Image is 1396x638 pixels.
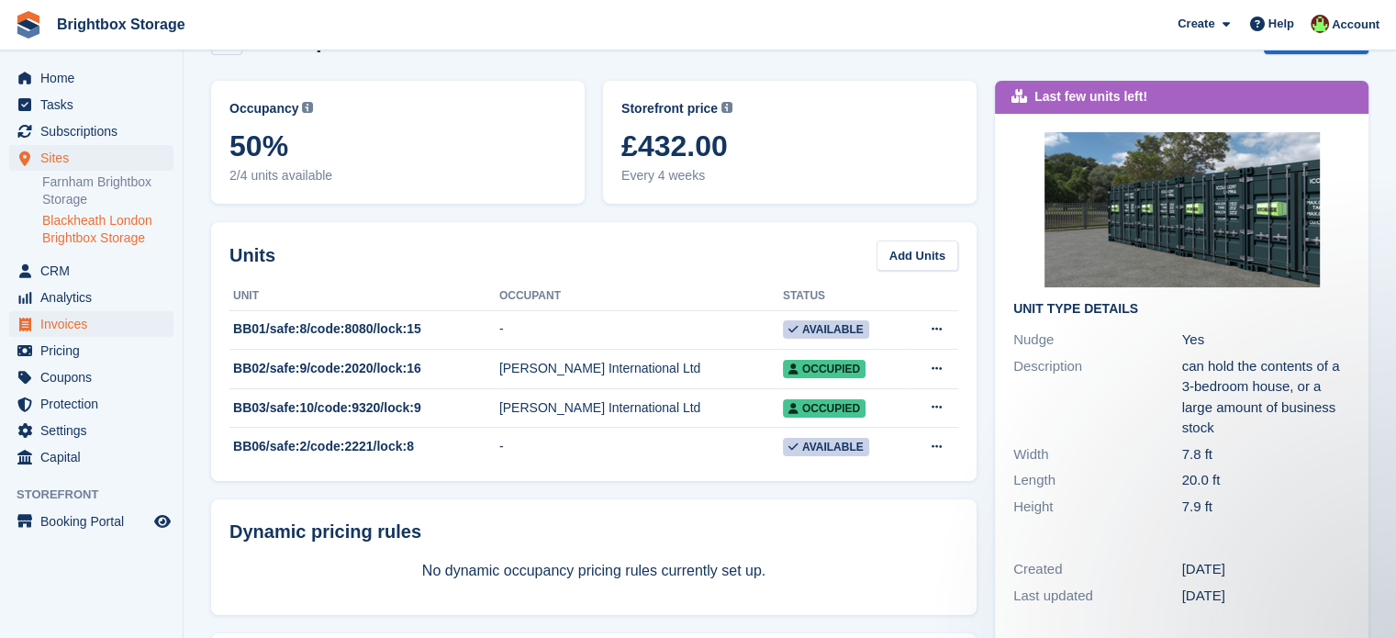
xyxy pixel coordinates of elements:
div: Width [1013,444,1182,465]
span: Coupons [40,364,151,390]
a: Add Units [877,241,958,271]
a: menu [9,338,173,364]
span: CRM [40,258,151,284]
span: Protection [40,391,151,417]
div: [PERSON_NAME] International Ltd [499,398,783,418]
a: menu [9,364,173,390]
div: Nudge [1013,330,1182,351]
span: 50% [229,129,566,162]
span: Settings [40,418,151,443]
a: menu [9,418,173,443]
div: BB01/safe:8/code:8080/lock:15 [229,319,499,339]
span: Storefront [17,486,183,504]
span: Storefront price [621,99,718,118]
div: Last updated [1013,586,1182,607]
th: Status [783,282,904,311]
div: 20.0 ft [1182,470,1351,491]
img: icon-info-grey-7440780725fd019a000dd9b08b2336e03edf1995a4989e88bcd33f0948082b44.svg [721,102,732,113]
h2: Units [229,241,275,269]
div: BB03/safe:10/code:9320/lock:9 [229,398,499,418]
div: Length [1013,470,1182,491]
div: Created [1013,559,1182,580]
span: Available [783,438,869,456]
div: BB06/safe:2/code:2221/lock:8 [229,437,499,456]
div: [DATE] [1182,586,1351,607]
span: Help [1268,15,1294,33]
div: [PERSON_NAME] International Ltd [499,359,783,378]
th: Unit [229,282,499,311]
a: menu [9,92,173,118]
a: menu [9,65,173,91]
span: Occupied [783,399,866,418]
span: Subscriptions [40,118,151,144]
a: menu [9,118,173,144]
td: - [499,310,783,350]
div: can hold the contents of a 3-bedroom house, or a large amount of business stock [1182,356,1351,439]
a: Preview store [151,510,173,532]
div: Description [1013,356,1182,439]
div: [DATE] [1182,559,1351,580]
img: Marlena [1311,15,1329,33]
span: Booking Portal [40,509,151,534]
div: Yes [1182,330,1351,351]
div: Height [1013,497,1182,518]
th: Occupant [499,282,783,311]
span: Occupancy [229,99,298,118]
img: icon-info-grey-7440780725fd019a000dd9b08b2336e03edf1995a4989e88bcd33f0948082b44.svg [302,102,313,113]
span: Capital [40,444,151,470]
a: menu [9,145,173,171]
span: Account [1332,16,1379,34]
div: BB02/safe:9/code:2020/lock:16 [229,359,499,378]
a: menu [9,258,173,284]
div: Last few units left! [1034,87,1147,106]
a: menu [9,444,173,470]
span: Analytics [40,285,151,310]
span: Home [40,65,151,91]
span: Invoices [40,311,151,337]
div: Dynamic pricing rules [229,518,958,545]
div: 7.8 ft [1182,444,1351,465]
span: £432.00 [621,129,958,162]
span: Pricing [40,338,151,364]
span: Available [783,320,869,339]
a: Brightbox Storage [50,9,193,39]
span: Every 4 weeks [621,166,958,185]
h2: Unit Type details [1013,302,1350,317]
td: - [499,428,783,466]
img: BBS-Site-02%20(1).png [1044,132,1320,287]
div: 7.9 ft [1182,497,1351,518]
a: menu [9,285,173,310]
span: Occupied [783,360,866,378]
img: stora-icon-8386f47178a22dfd0bd8f6a31ec36ba5ce8667c1dd55bd0f319d3a0aa187defe.svg [15,11,42,39]
a: menu [9,509,173,534]
a: menu [9,311,173,337]
a: menu [9,391,173,417]
a: Blackheath London Brightbox Storage [42,212,173,247]
p: No dynamic occupancy pricing rules currently set up. [229,560,958,582]
span: Tasks [40,92,151,118]
span: Create [1178,15,1214,33]
a: Farnham Brightbox Storage [42,173,173,208]
span: 2/4 units available [229,166,566,185]
span: Sites [40,145,151,171]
